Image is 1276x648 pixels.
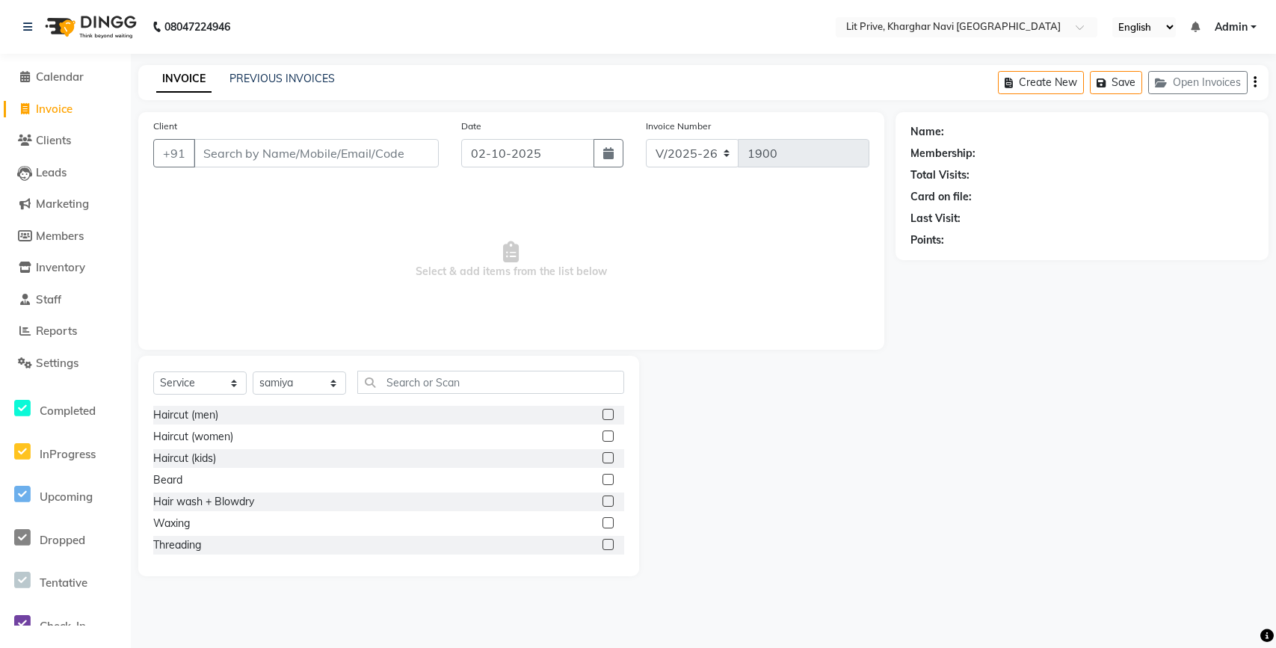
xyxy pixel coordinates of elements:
[1090,71,1142,94] button: Save
[910,146,976,161] div: Membership:
[461,120,481,133] label: Date
[36,356,78,370] span: Settings
[4,132,127,149] a: Clients
[910,189,972,205] div: Card on file:
[1148,71,1248,94] button: Open Invoices
[4,196,127,213] a: Marketing
[153,451,216,466] div: Haircut (kids)
[36,133,71,147] span: Clients
[153,120,177,133] label: Client
[36,324,77,338] span: Reports
[156,66,212,93] a: INVOICE
[40,490,93,504] span: Upcoming
[910,232,944,248] div: Points:
[4,291,127,309] a: Staff
[4,164,127,182] a: Leads
[36,102,73,116] span: Invoice
[153,537,201,553] div: Threading
[1215,19,1248,35] span: Admin
[229,72,335,85] a: PREVIOUS INVOICES
[36,70,84,84] span: Calendar
[153,472,182,488] div: Beard
[40,576,87,590] span: Tentative
[153,494,254,510] div: Hair wash + Blowdry
[36,165,67,179] span: Leads
[153,139,195,167] button: +91
[910,124,944,140] div: Name:
[357,371,624,394] input: Search or Scan
[4,228,127,245] a: Members
[910,167,970,183] div: Total Visits:
[38,6,141,48] img: logo
[153,516,190,531] div: Waxing
[194,139,439,167] input: Search by Name/Mobile/Email/Code
[153,407,218,423] div: Haircut (men)
[646,120,711,133] label: Invoice Number
[153,429,233,445] div: Haircut (women)
[40,447,96,461] span: InProgress
[4,101,127,118] a: Invoice
[36,292,61,306] span: Staff
[36,260,85,274] span: Inventory
[4,323,127,340] a: Reports
[36,197,89,211] span: Marketing
[4,69,127,86] a: Calendar
[4,259,127,277] a: Inventory
[4,355,127,372] a: Settings
[36,229,84,243] span: Members
[910,211,961,226] div: Last Visit:
[40,404,96,418] span: Completed
[153,185,869,335] span: Select & add items from the list below
[40,533,85,547] span: Dropped
[164,6,230,48] b: 08047224946
[998,71,1084,94] button: Create New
